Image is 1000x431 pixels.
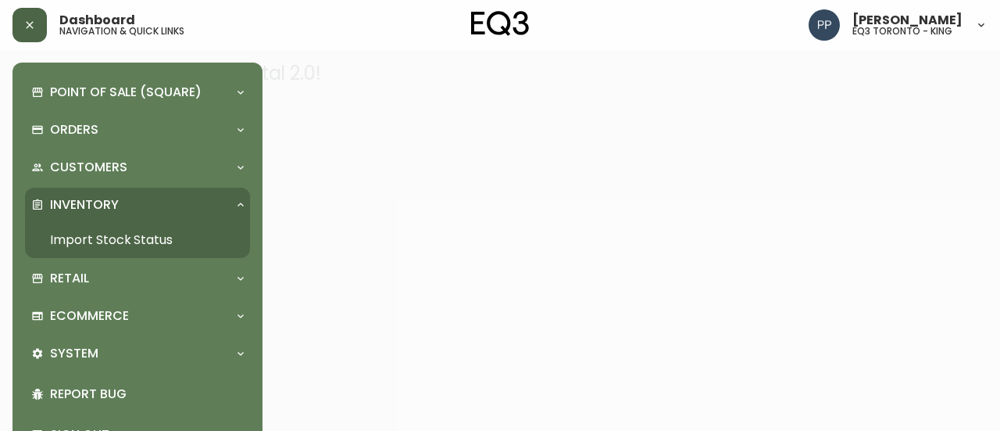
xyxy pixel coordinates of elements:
img: logo [471,11,529,36]
p: Retail [50,270,89,287]
div: Point of Sale (Square) [25,75,250,110]
div: Inventory [25,188,250,222]
span: Dashboard [59,14,135,27]
div: Retail [25,261,250,296]
div: Customers [25,150,250,185]
h5: eq3 toronto - king [852,27,952,36]
div: Ecommerce [25,299,250,333]
p: Report Bug [50,386,244,403]
p: Inventory [50,196,119,214]
p: System [50,345,98,362]
p: Orders [50,121,98,138]
div: Orders [25,113,250,147]
span: [PERSON_NAME] [852,14,962,27]
div: Report Bug [25,374,250,415]
p: Point of Sale (Square) [50,84,202,101]
p: Ecommerce [50,307,129,325]
h5: navigation & quick links [59,27,184,36]
div: System [25,336,250,371]
a: Import Stock Status [25,222,250,258]
p: Customers [50,159,127,176]
img: 93ed64739deb6bac3372f15ae91c6632 [809,9,840,41]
